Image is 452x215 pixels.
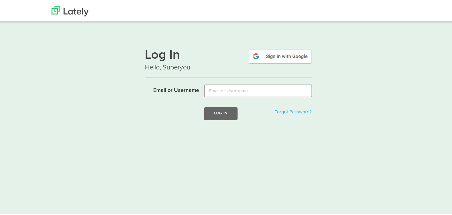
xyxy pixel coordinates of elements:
img: google-signin.png [248,47,312,63]
p: Hello, Superyou. [145,61,312,71]
img: Lately [52,5,89,15]
button: Log In [204,106,238,118]
label: Email or Username [140,83,199,93]
a: Forgot Password? [274,108,311,113]
input: Email or Username [204,83,312,96]
h1: Log In [145,47,312,61]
